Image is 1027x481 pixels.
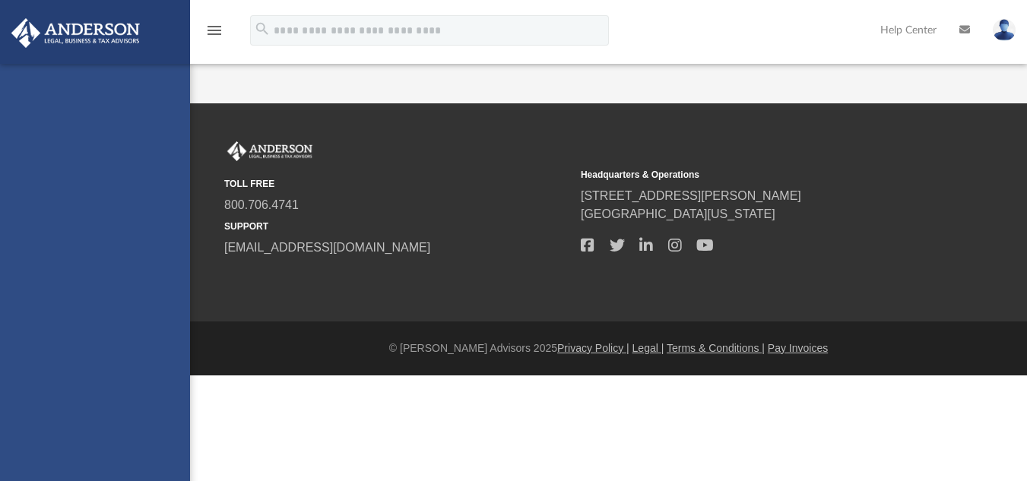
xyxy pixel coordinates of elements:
img: Anderson Advisors Platinum Portal [224,141,315,161]
a: Terms & Conditions | [667,342,765,354]
img: Anderson Advisors Platinum Portal [7,18,144,48]
i: search [254,21,271,37]
a: Privacy Policy | [557,342,629,354]
i: menu [205,21,223,40]
a: [GEOGRAPHIC_DATA][US_STATE] [581,207,775,220]
small: SUPPORT [224,220,570,233]
a: [EMAIL_ADDRESS][DOMAIN_NAME] [224,241,430,254]
a: [STREET_ADDRESS][PERSON_NAME] [581,189,801,202]
small: Headquarters & Operations [581,168,927,182]
small: TOLL FREE [224,177,570,191]
a: 800.706.4741 [224,198,299,211]
a: menu [205,29,223,40]
img: User Pic [993,19,1016,41]
a: Legal | [632,342,664,354]
a: Pay Invoices [768,342,828,354]
div: © [PERSON_NAME] Advisors 2025 [190,340,1027,356]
